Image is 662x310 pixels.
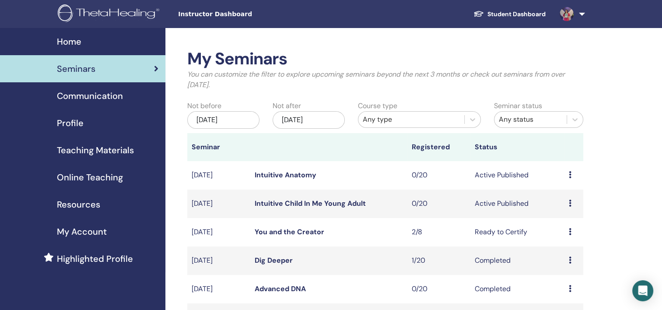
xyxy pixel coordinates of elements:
td: Active Published [470,190,564,218]
label: Not before [187,101,221,111]
td: 1/20 [407,247,470,275]
td: 0/20 [407,190,470,218]
label: Not after [273,101,301,111]
span: Profile [57,116,84,130]
td: Active Published [470,161,564,190]
td: 0/20 [407,161,470,190]
a: Advanced DNA [255,284,306,293]
a: Dig Deeper [255,256,293,265]
img: graduation-cap-white.svg [473,10,484,18]
a: Intuitive Anatomy [255,170,316,180]
span: Instructor Dashboard [178,10,309,19]
td: [DATE] [187,190,250,218]
td: [DATE] [187,218,250,247]
a: Student Dashboard [466,6,553,22]
span: Home [57,35,81,48]
td: [DATE] [187,161,250,190]
img: default.jpg [560,7,574,21]
span: Communication [57,89,123,102]
span: Highlighted Profile [57,252,133,265]
img: logo.png [58,4,162,24]
label: Seminar status [494,101,542,111]
a: You and the Creator [255,227,324,236]
div: Open Intercom Messenger [632,280,653,301]
span: Resources [57,198,100,211]
div: Any type [363,114,460,125]
div: Any status [499,114,562,125]
th: Registered [407,133,470,161]
div: [DATE] [273,111,345,129]
span: Online Teaching [57,171,123,184]
p: You can customize the filter to explore upcoming seminars beyond the next 3 months or check out s... [187,69,583,90]
td: Completed [470,275,564,303]
th: Status [470,133,564,161]
th: Seminar [187,133,250,161]
div: [DATE] [187,111,259,129]
span: Teaching Materials [57,144,134,157]
td: [DATE] [187,275,250,303]
span: My Account [57,225,107,238]
a: Intuitive Child In Me Young Adult [255,199,366,208]
td: [DATE] [187,247,250,275]
label: Course type [358,101,397,111]
td: Completed [470,247,564,275]
span: Seminars [57,62,95,75]
td: 2/8 [407,218,470,247]
td: Ready to Certify [470,218,564,247]
h2: My Seminars [187,49,583,69]
td: 0/20 [407,275,470,303]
